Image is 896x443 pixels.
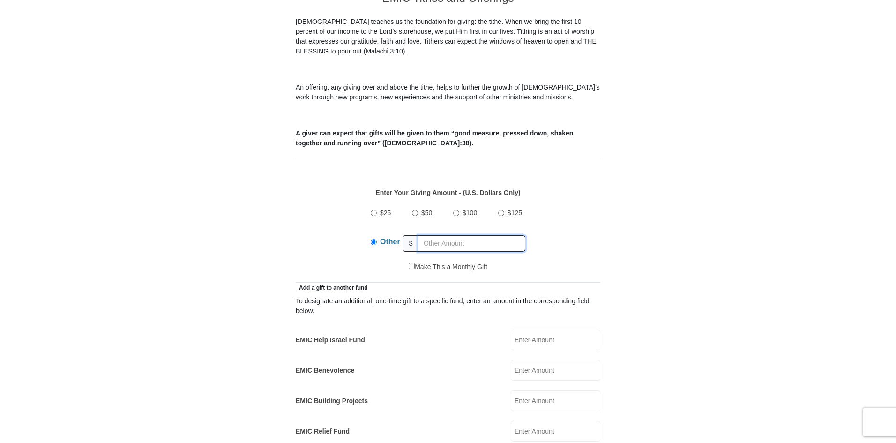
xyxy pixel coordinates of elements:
span: $50 [421,209,432,217]
input: Enter Amount [511,360,600,381]
label: EMIC Building Projects [296,396,368,406]
span: Add a gift to another fund [296,285,368,291]
span: Other [380,238,400,246]
label: EMIC Help Israel Fund [296,335,365,345]
p: An offering, any giving over and above the tithe, helps to further the growth of [DEMOGRAPHIC_DAT... [296,83,600,102]
span: $100 [463,209,477,217]
input: Make This a Monthly Gift [409,263,415,269]
label: EMIC Benevolence [296,366,354,375]
strong: Enter Your Giving Amount - (U.S. Dollars Only) [375,189,520,196]
span: $125 [508,209,522,217]
input: Enter Amount [511,390,600,411]
p: [DEMOGRAPHIC_DATA] teaches us the foundation for giving: the tithe. When we bring the first 10 pe... [296,17,600,56]
input: Enter Amount [511,421,600,442]
label: EMIC Relief Fund [296,427,350,436]
input: Other Amount [418,235,525,252]
b: A giver can expect that gifts will be given to them “good measure, pressed down, shaken together ... [296,129,573,147]
span: $25 [380,209,391,217]
span: $ [403,235,419,252]
div: To designate an additional, one-time gift to a specific fund, enter an amount in the correspondin... [296,296,600,316]
input: Enter Amount [511,330,600,350]
label: Make This a Monthly Gift [409,262,487,272]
